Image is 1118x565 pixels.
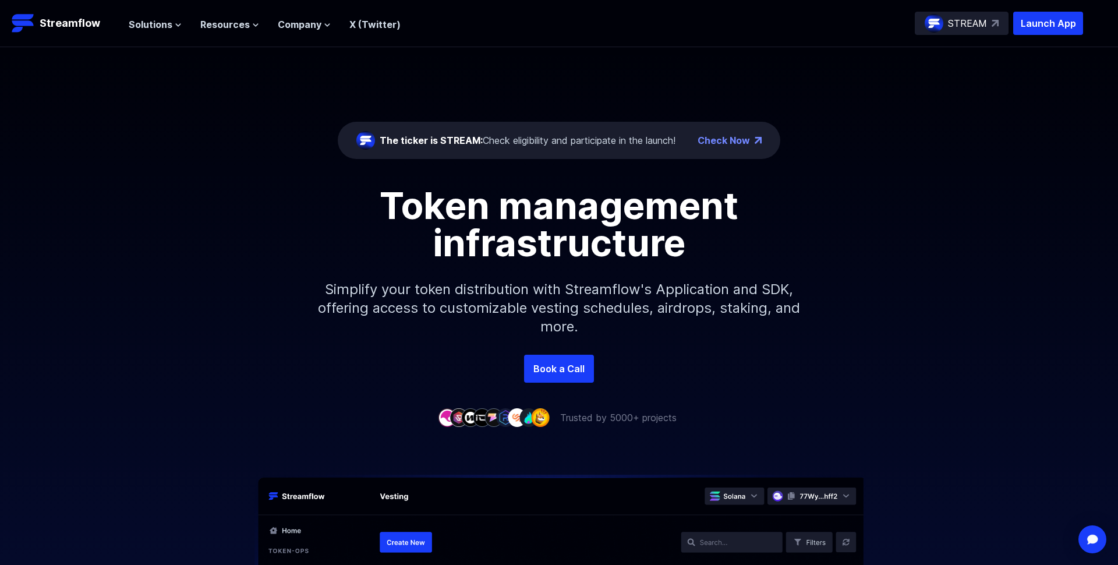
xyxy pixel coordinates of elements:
img: top-right-arrow.svg [992,20,999,27]
img: streamflow-logo-circle.png [925,14,943,33]
a: Check Now [698,133,750,147]
div: Check eligibility and participate in the launch! [380,133,675,147]
p: Streamflow [40,15,100,31]
img: top-right-arrow.png [755,137,762,144]
img: streamflow-logo-circle.png [356,131,375,150]
a: STREAM [915,12,1009,35]
a: X (Twitter) [349,19,401,30]
h1: Token management infrastructure [297,187,821,262]
img: company-7 [508,408,526,426]
div: Open Intercom Messenger [1078,525,1106,553]
img: company-8 [519,408,538,426]
a: Streamflow [12,12,117,35]
p: Simplify your token distribution with Streamflow's Application and SDK, offering access to custom... [309,262,809,355]
p: STREAM [948,16,987,30]
img: company-2 [450,408,468,426]
button: Resources [200,17,259,31]
button: Solutions [129,17,182,31]
span: Resources [200,17,250,31]
img: company-9 [531,408,550,426]
img: company-4 [473,408,491,426]
img: company-5 [484,408,503,426]
img: company-3 [461,408,480,426]
button: Launch App [1013,12,1083,35]
span: Solutions [129,17,172,31]
span: The ticker is STREAM: [380,135,483,146]
img: Streamflow Logo [12,12,35,35]
button: Company [278,17,331,31]
img: company-6 [496,408,515,426]
p: Trusted by 5000+ projects [560,411,677,425]
span: Company [278,17,321,31]
a: Book a Call [524,355,594,383]
img: company-1 [438,408,457,426]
